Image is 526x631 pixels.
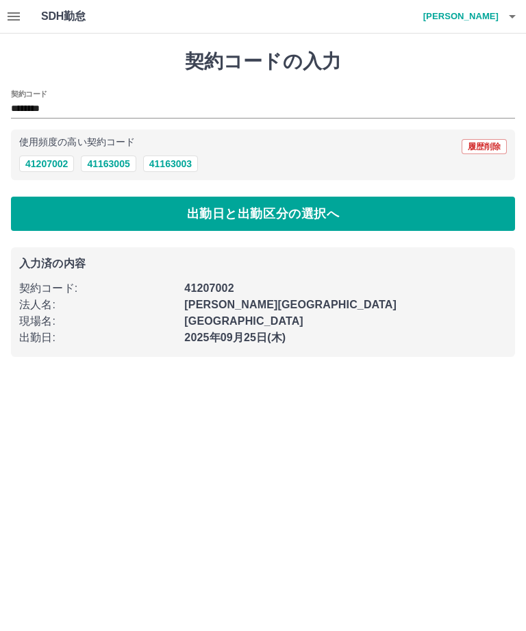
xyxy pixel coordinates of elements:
[11,197,515,231] button: 出勤日と出勤区分の選択へ
[11,50,515,73] h1: 契約コードの入力
[19,330,176,346] p: 出勤日 :
[19,313,176,330] p: 現場名 :
[19,138,135,147] p: 使用頻度の高い契約コード
[19,297,176,313] p: 法人名 :
[19,258,507,269] p: 入力済の内容
[462,139,507,154] button: 履歴削除
[11,88,47,99] h2: 契約コード
[184,282,234,294] b: 41207002
[19,280,176,297] p: 契約コード :
[81,156,136,172] button: 41163005
[19,156,74,172] button: 41207002
[143,156,198,172] button: 41163003
[184,332,286,343] b: 2025年09月25日(木)
[184,299,397,310] b: [PERSON_NAME][GEOGRAPHIC_DATA]
[184,315,303,327] b: [GEOGRAPHIC_DATA]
